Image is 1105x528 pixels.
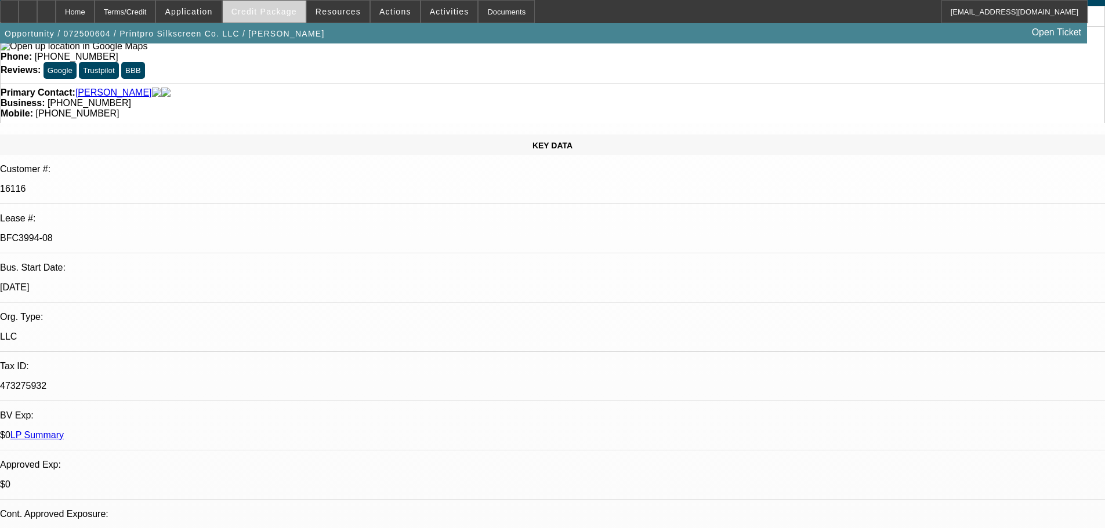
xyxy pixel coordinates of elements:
button: Trustpilot [79,62,118,79]
span: KEY DATA [532,141,573,150]
img: facebook-icon.png [152,88,161,98]
a: Open Ticket [1027,23,1086,42]
a: LP Summary [10,430,64,440]
a: [PERSON_NAME] [75,88,152,98]
span: [PHONE_NUMBER] [48,98,131,108]
span: Credit Package [231,7,297,16]
button: Resources [307,1,369,23]
span: Opportunity / 072500604 / Printpro Silkscreen Co. LLC / [PERSON_NAME] [5,29,325,38]
strong: Phone: [1,52,32,61]
button: Google [44,62,77,79]
span: [PHONE_NUMBER] [35,108,119,118]
span: [PHONE_NUMBER] [35,52,118,61]
strong: Business: [1,98,45,108]
button: BBB [121,62,145,79]
strong: Mobile: [1,108,33,118]
span: Resources [316,7,361,16]
strong: Primary Contact: [1,88,75,98]
a: View Google Maps [1,41,147,51]
span: Application [165,7,212,16]
button: Credit Package [223,1,306,23]
span: Actions [379,7,411,16]
strong: Reviews: [1,65,41,75]
button: Activities [421,1,478,23]
button: Actions [371,1,420,23]
span: Activities [430,7,469,16]
button: Application [156,1,221,23]
img: linkedin-icon.png [161,88,171,98]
